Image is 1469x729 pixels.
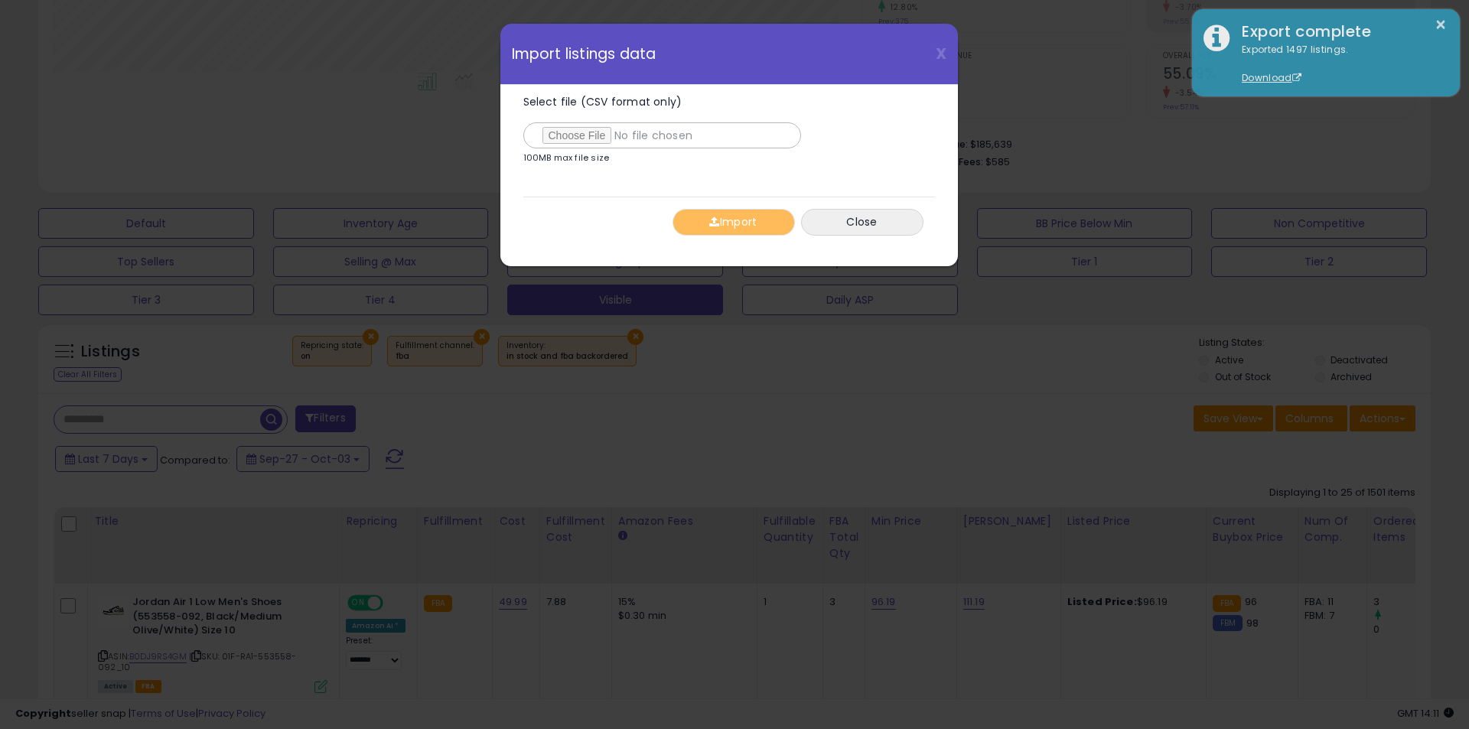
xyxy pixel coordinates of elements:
[801,209,923,236] button: Close
[673,209,795,236] button: Import
[936,43,946,64] span: X
[1242,71,1301,84] a: Download
[1435,15,1447,34] button: ×
[1230,43,1448,86] div: Exported 1497 listings.
[523,94,682,109] span: Select file (CSV format only)
[523,154,610,162] p: 100MB max file size
[1230,21,1448,43] div: Export complete
[512,47,656,61] span: Import listings data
